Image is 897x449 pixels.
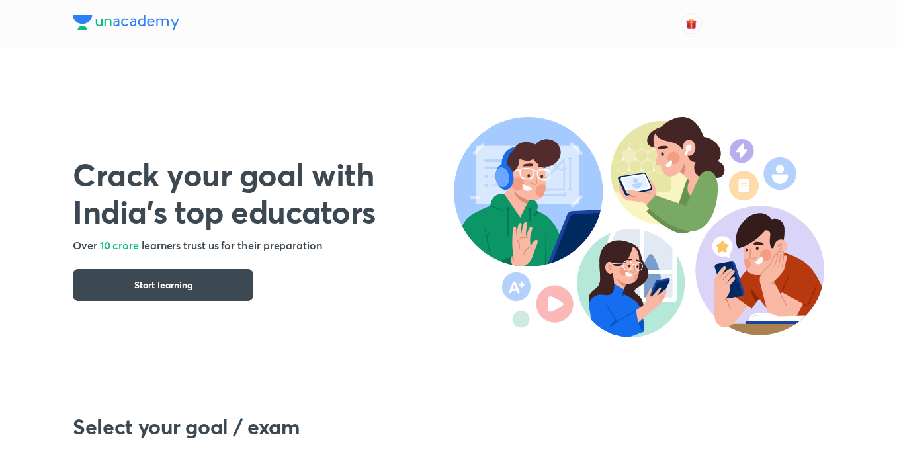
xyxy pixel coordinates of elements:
[73,155,454,229] h1: Crack your goal with India’s top educators
[100,238,139,252] span: 10 crore
[685,18,697,30] img: avatar
[73,269,253,301] button: Start learning
[73,413,824,440] h2: Select your goal / exam
[454,117,824,337] img: header
[681,13,702,34] button: avatar
[134,278,192,292] span: Start learning
[73,15,179,34] a: Company Logo
[73,15,179,30] img: Company Logo
[73,237,454,253] h5: Over learners trust us for their preparation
